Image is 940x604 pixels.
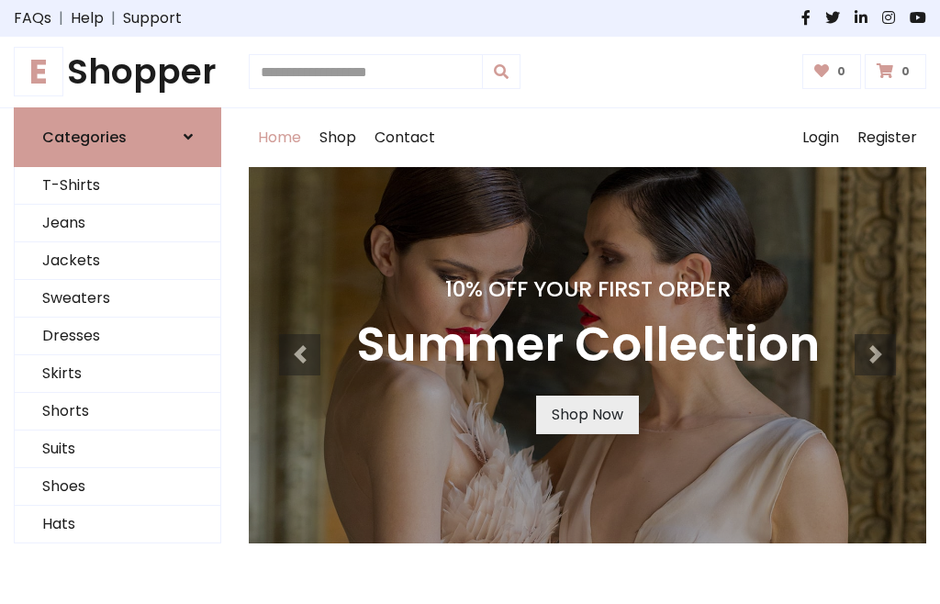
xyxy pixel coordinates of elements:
a: Skirts [15,355,220,393]
a: EShopper [14,51,221,93]
a: Shop Now [536,396,639,434]
a: Shorts [15,393,220,431]
h6: Categories [42,129,127,146]
a: Home [249,108,310,167]
span: | [104,7,123,29]
a: FAQs [14,7,51,29]
span: E [14,47,63,96]
a: Register [848,108,926,167]
span: | [51,7,71,29]
a: 0 [865,54,926,89]
a: Jeans [15,205,220,242]
a: Categories [14,107,221,167]
a: 0 [802,54,862,89]
a: Support [123,7,182,29]
a: Contact [365,108,444,167]
h3: Summer Collection [356,317,820,374]
a: T-Shirts [15,167,220,205]
h1: Shopper [14,51,221,93]
a: Dresses [15,318,220,355]
a: Sweaters [15,280,220,318]
a: Shoes [15,468,220,506]
a: Shop [310,108,365,167]
a: Hats [15,506,220,543]
a: Suits [15,431,220,468]
h4: 10% Off Your First Order [356,276,820,302]
span: 0 [833,63,850,80]
a: Login [793,108,848,167]
span: 0 [897,63,914,80]
a: Help [71,7,104,29]
a: Jackets [15,242,220,280]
